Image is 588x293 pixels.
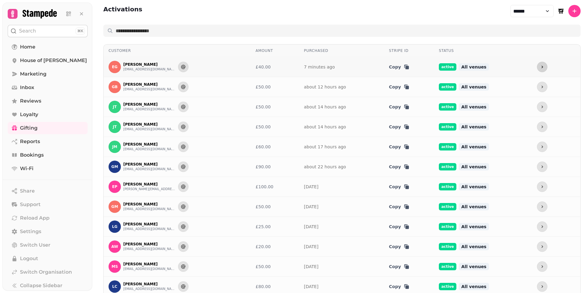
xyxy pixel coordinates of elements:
button: [EMAIL_ADDRESS][DOMAIN_NAME] [123,67,176,72]
span: All venues [459,203,489,210]
div: £100.00 [256,184,294,190]
button: more [537,102,547,112]
button: more [537,62,547,72]
button: [EMAIL_ADDRESS][DOMAIN_NAME] [123,207,176,212]
div: £20.00 [256,244,294,250]
span: AW [111,244,118,249]
span: Bookings [20,151,44,159]
button: Reload App [8,212,88,224]
a: Wi-Fi [8,162,88,175]
button: Collapse Sidebar [8,279,88,292]
span: active [439,123,456,131]
span: active [439,103,456,111]
span: All venues [459,123,489,131]
span: Logout [20,255,38,262]
button: [EMAIL_ADDRESS][DOMAIN_NAME] [123,287,176,291]
span: All venues [459,243,489,250]
button: Send to [178,122,189,132]
span: All venues [459,223,489,230]
div: £50.00 [256,84,294,90]
button: Copy [389,184,410,190]
div: Status [439,48,527,53]
span: House of [PERSON_NAME] [20,57,87,64]
a: about 22 hours ago [304,164,346,169]
a: [DATE] [304,244,318,249]
div: ⌘K [76,28,85,34]
button: Copy [389,264,410,270]
span: active [439,183,456,190]
button: [EMAIL_ADDRESS][DOMAIN_NAME] [123,127,176,132]
p: Search [19,27,36,35]
div: £80.00 [256,283,294,290]
button: Send to [178,261,189,272]
a: [DATE] [304,224,318,229]
button: Send to [178,102,189,112]
span: Inbox [20,84,34,91]
a: House of [PERSON_NAME] [8,54,88,67]
div: £60.00 [256,144,294,150]
button: more [537,182,547,192]
a: Marketing [8,68,88,80]
button: Support [8,198,88,211]
div: Stripe ID [389,48,429,53]
span: All venues [459,163,489,170]
button: Logout [8,252,88,265]
span: active [439,63,456,71]
button: [EMAIL_ADDRESS][DOMAIN_NAME] [123,267,176,272]
p: [PERSON_NAME] [123,162,176,167]
button: Send to [178,241,189,252]
button: Copy [389,244,410,250]
span: Reviews [20,97,41,105]
div: £25.00 [256,224,294,230]
a: about 14 hours ago [304,104,346,109]
span: Wi-Fi [20,165,34,172]
span: JT [113,105,117,109]
span: active [439,83,456,91]
span: Loyalty [20,111,38,118]
button: more [537,142,547,152]
span: active [439,203,456,210]
span: Settings [20,228,41,235]
div: £50.00 [256,204,294,210]
div: £50.00 [256,264,294,270]
span: active [439,223,456,230]
button: Send to [178,281,189,292]
span: All venues [459,183,489,190]
span: Reports [20,138,40,145]
span: All venues [459,103,489,111]
button: Copy [389,144,410,150]
button: Send to [178,182,189,192]
span: All venues [459,143,489,150]
span: GM [111,165,118,169]
span: Share [20,187,35,195]
span: LG [112,225,117,229]
span: MS [112,264,118,269]
button: [EMAIL_ADDRESS][DOMAIN_NAME] [123,87,176,92]
span: All venues [459,63,489,71]
button: more [537,122,547,132]
span: Collapse Sidebar [20,282,62,289]
span: EP [112,185,117,189]
div: £50.00 [256,104,294,110]
button: Copy [389,84,410,90]
span: Marketing [20,70,46,78]
a: Home [8,41,88,53]
span: JM [112,145,117,149]
span: JT [113,125,117,129]
span: active [439,263,456,270]
p: [PERSON_NAME] [123,82,176,87]
span: Gifting [20,124,38,132]
button: Copy [389,224,410,230]
button: Copy [389,124,410,130]
span: LC [112,284,117,289]
button: more [537,162,547,172]
p: [PERSON_NAME] [123,282,176,287]
span: GB [112,85,118,89]
button: Share [8,185,88,197]
a: [DATE] [304,264,318,269]
a: Settings [8,225,88,238]
span: active [439,163,456,170]
button: [EMAIL_ADDRESS][DOMAIN_NAME] [123,167,176,172]
div: Amount [256,48,294,53]
span: active [439,283,456,290]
